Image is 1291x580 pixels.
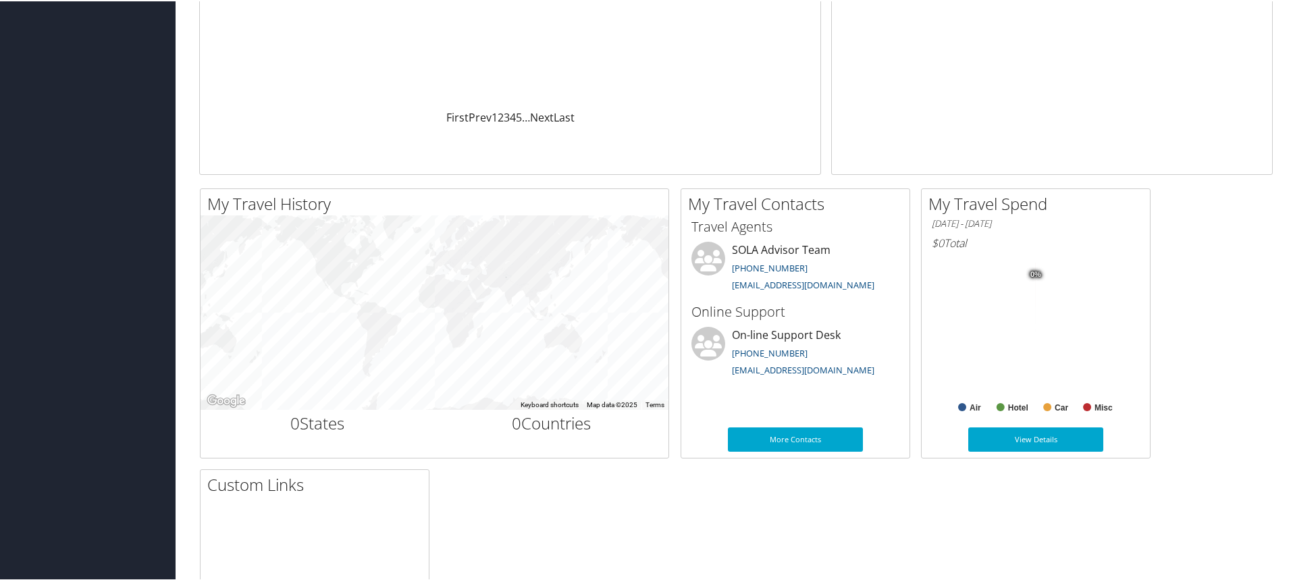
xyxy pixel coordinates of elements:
[510,109,516,124] a: 4
[732,278,874,290] a: [EMAIL_ADDRESS][DOMAIN_NAME]
[204,391,248,408] img: Google
[1055,402,1068,411] text: Car
[290,411,300,433] span: 0
[521,399,579,408] button: Keyboard shortcuts
[645,400,664,407] a: Terms (opens in new tab)
[1008,402,1028,411] text: Hotel
[970,402,981,411] text: Air
[728,426,863,450] a: More Contacts
[498,109,504,124] a: 2
[204,391,248,408] a: Open this area in Google Maps (opens a new window)
[968,426,1103,450] a: View Details
[587,400,637,407] span: Map data ©2025
[504,109,510,124] a: 3
[691,216,899,235] h3: Travel Agents
[1030,269,1041,278] tspan: 0%
[530,109,554,124] a: Next
[932,234,1140,249] h6: Total
[685,325,906,381] li: On-line Support Desk
[932,234,944,249] span: $0
[732,363,874,375] a: [EMAIL_ADDRESS][DOMAIN_NAME]
[516,109,522,124] a: 5
[691,301,899,320] h3: Online Support
[445,411,659,433] h2: Countries
[469,109,492,124] a: Prev
[1095,402,1113,411] text: Misc
[732,261,808,273] a: [PHONE_NUMBER]
[211,411,425,433] h2: States
[732,346,808,358] a: [PHONE_NUMBER]
[688,191,910,214] h2: My Travel Contacts
[512,411,521,433] span: 0
[207,191,668,214] h2: My Travel History
[554,109,575,124] a: Last
[932,216,1140,229] h6: [DATE] - [DATE]
[522,109,530,124] span: …
[446,109,469,124] a: First
[207,472,429,495] h2: Custom Links
[685,240,906,296] li: SOLA Advisor Team
[928,191,1150,214] h2: My Travel Spend
[492,109,498,124] a: 1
